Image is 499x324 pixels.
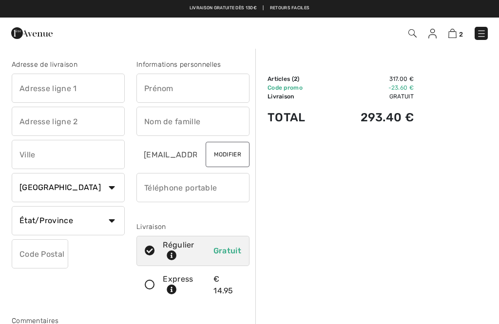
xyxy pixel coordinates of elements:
input: Prénom [136,74,249,103]
input: Téléphone portable [136,173,249,202]
div: Express [163,273,207,297]
td: 293.40 € [328,101,414,134]
img: Menu [477,29,486,38]
input: Code Postal [12,239,68,268]
span: | [263,5,264,12]
td: Code promo [268,83,328,92]
img: Recherche [408,29,417,38]
td: 317.00 € [328,75,414,83]
div: Adresse de livraison [12,59,125,70]
div: Livraison [136,222,249,232]
input: Nom de famille [136,107,249,136]
img: Panier d'achat [448,29,457,38]
div: Informations personnelles [136,59,249,70]
input: Courriel [136,140,198,169]
td: Articles ( ) [268,75,328,83]
td: Gratuit [328,92,414,101]
a: 1ère Avenue [11,28,53,37]
td: Livraison [268,92,328,101]
img: 1ère Avenue [11,23,53,43]
span: 2 [294,76,297,82]
span: 2 [459,31,463,38]
a: Livraison gratuite dès 130€ [190,5,257,12]
input: Ville [12,140,125,169]
a: Retours faciles [270,5,310,12]
td: -23.60 € [328,83,414,92]
input: Adresse ligne 1 [12,74,125,103]
div: € 14.95 [213,273,241,297]
img: Mes infos [428,29,437,38]
button: Modifier [206,142,249,167]
span: Gratuit [213,246,241,255]
td: Total [268,101,328,134]
input: Adresse ligne 2 [12,107,125,136]
div: Régulier [163,239,207,263]
a: 2 [448,27,463,39]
